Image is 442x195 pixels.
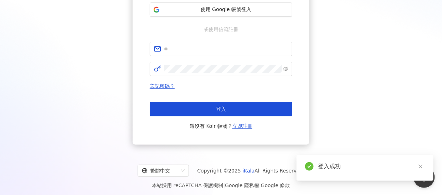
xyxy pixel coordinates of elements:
a: Google 隱私權 [225,182,259,188]
span: 還沒有 Kolr 帳號？ [190,122,252,130]
span: | [223,182,225,188]
a: iKala [243,168,255,174]
span: | [259,182,261,188]
span: eye-invisible [283,66,288,71]
div: 繁體中文 [142,165,178,176]
span: 或使用信箱註冊 [199,25,243,33]
a: Google 條款 [261,182,290,188]
a: 忘記密碼？ [150,83,175,89]
span: close [418,164,423,169]
span: 使用 Google 帳號登入 [163,6,289,13]
div: 登入成功 [318,162,425,171]
button: 使用 Google 帳號登入 [150,2,292,17]
a: 立即註冊 [232,123,252,129]
button: 登入 [150,102,292,116]
span: 登入 [216,106,226,112]
span: Copyright © 2025 All Rights Reserved. [197,166,305,175]
span: check-circle [305,162,314,171]
span: 本站採用 reCAPTCHA 保護機制 [152,181,290,190]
